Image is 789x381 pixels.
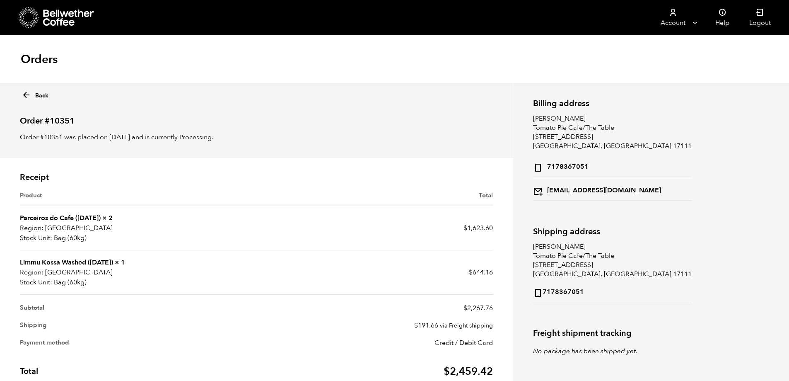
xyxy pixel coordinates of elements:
[533,328,769,338] h2: Freight shipment tracking
[20,267,256,277] p: [GEOGRAPHIC_DATA]
[21,52,58,67] h1: Orders
[20,214,101,223] a: Parceiros do Cafe ([DATE])
[533,347,637,356] i: No package has been shipped yet.
[463,303,493,313] span: 2,267.76
[20,233,256,243] p: Bag (60kg)
[444,364,450,379] span: $
[440,322,493,330] small: via Freight shipping
[20,172,493,182] h2: Receipt
[20,277,52,287] strong: Stock Unit:
[102,214,113,223] strong: × 2
[20,223,43,233] strong: Region:
[20,132,493,142] p: Order #10351 was placed on [DATE] and is currently Processing.
[533,286,584,298] strong: 7178367051
[533,184,661,196] strong: [EMAIL_ADDRESS][DOMAIN_NAME]
[414,321,418,330] span: $
[463,303,467,313] span: $
[115,258,125,267] strong: × 1
[533,114,692,201] address: [PERSON_NAME] Tomato Pie Cafe/The Table [STREET_ADDRESS] [GEOGRAPHIC_DATA], [GEOGRAPHIC_DATA] 17111
[20,295,256,317] th: Subtotal
[533,242,692,302] address: [PERSON_NAME] Tomato Pie Cafe/The Table [STREET_ADDRESS] [GEOGRAPHIC_DATA], [GEOGRAPHIC_DATA] 17111
[533,99,692,108] h2: Billing address
[256,191,493,206] th: Total
[20,334,256,352] th: Payment method
[463,223,493,233] bdi: 1,623.60
[20,191,256,206] th: Product
[414,321,438,330] span: 191.66
[533,227,692,236] h2: Shipping address
[469,268,493,277] bdi: 644.16
[463,223,467,233] span: $
[22,88,48,100] a: Back
[20,317,256,334] th: Shipping
[20,223,256,233] p: [GEOGRAPHIC_DATA]
[256,334,493,352] td: Credit / Debit Card
[20,277,256,287] p: Bag (60kg)
[20,233,52,243] strong: Stock Unit:
[469,268,473,277] span: $
[20,267,43,277] strong: Region:
[444,364,493,379] span: 2,459.42
[533,160,589,172] strong: 7178367051
[20,258,113,267] a: Limmu Kossa Washed ([DATE])
[20,109,493,126] h2: Order #10351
